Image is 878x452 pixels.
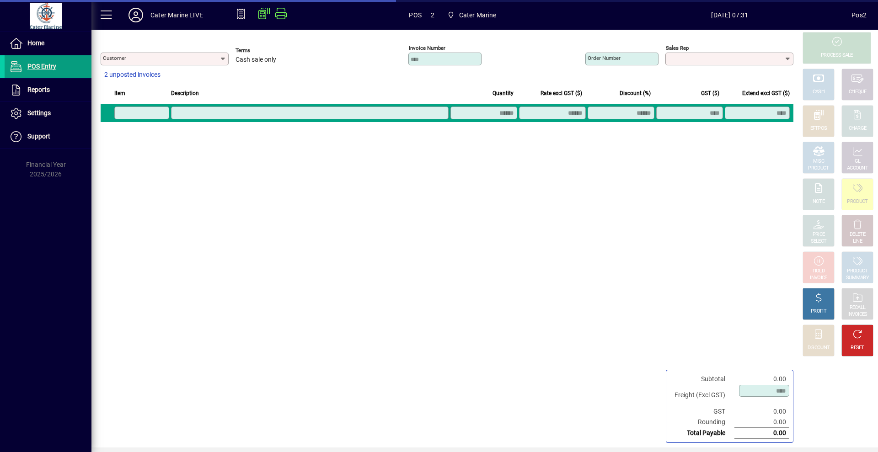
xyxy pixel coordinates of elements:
mat-label: Customer [103,55,126,61]
mat-label: Sales rep [666,45,689,51]
div: SUMMARY [846,275,869,282]
mat-label: Order number [588,55,621,61]
td: Subtotal [670,374,734,384]
span: Cash sale only [236,56,276,64]
span: 2 [431,8,434,22]
div: PRODUCT [847,268,867,275]
div: LINE [853,238,862,245]
div: RESET [851,345,864,351]
td: Rounding [670,417,734,428]
span: 2 unposted invoices [104,70,161,80]
span: Cater Marine [444,7,500,23]
span: Reports [27,86,50,93]
div: PROCESS SALE [821,52,853,59]
td: 0.00 [734,417,789,428]
span: Rate excl GST ($) [541,88,582,98]
div: HOLD [813,268,824,275]
a: Settings [5,102,91,125]
span: Item [114,88,125,98]
div: DISCOUNT [808,345,830,351]
div: ACCOUNT [847,165,868,172]
div: EFTPOS [810,125,827,132]
div: PRICE [813,231,825,238]
td: 0.00 [734,374,789,384]
div: CHARGE [849,125,867,132]
div: Cater Marine LIVE [150,8,203,22]
div: RECALL [850,304,866,311]
div: NOTE [813,198,824,205]
td: GST [670,406,734,417]
span: Home [27,39,44,47]
div: PRODUCT [847,198,867,205]
div: MISC [813,158,824,165]
span: Discount (%) [620,88,651,98]
td: Freight (Excl GST) [670,384,734,406]
div: INVOICE [810,275,827,282]
a: Reports [5,79,91,101]
div: DELETE [850,231,865,238]
button: Profile [121,7,150,23]
span: Quantity [493,88,514,98]
span: POS Entry [27,63,56,70]
span: [DATE] 07:31 [608,8,852,22]
div: Pos2 [851,8,867,22]
div: SELECT [811,238,827,245]
div: CASH [813,89,824,96]
a: Home [5,32,91,55]
button: 2 unposted invoices [101,67,164,83]
td: 0.00 [734,428,789,439]
span: POS [409,8,422,22]
td: 0.00 [734,406,789,417]
a: Support [5,125,91,148]
span: GST ($) [701,88,719,98]
span: Support [27,133,50,140]
span: Terms [236,48,290,53]
span: Extend excl GST ($) [742,88,790,98]
td: Total Payable [670,428,734,439]
span: Cater Marine [459,8,497,22]
div: PRODUCT [808,165,829,172]
div: GL [855,158,861,165]
div: INVOICES [847,311,867,318]
span: Description [171,88,199,98]
mat-label: Invoice number [409,45,445,51]
div: PROFIT [811,308,826,315]
span: Settings [27,109,51,117]
div: CHEQUE [849,89,866,96]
